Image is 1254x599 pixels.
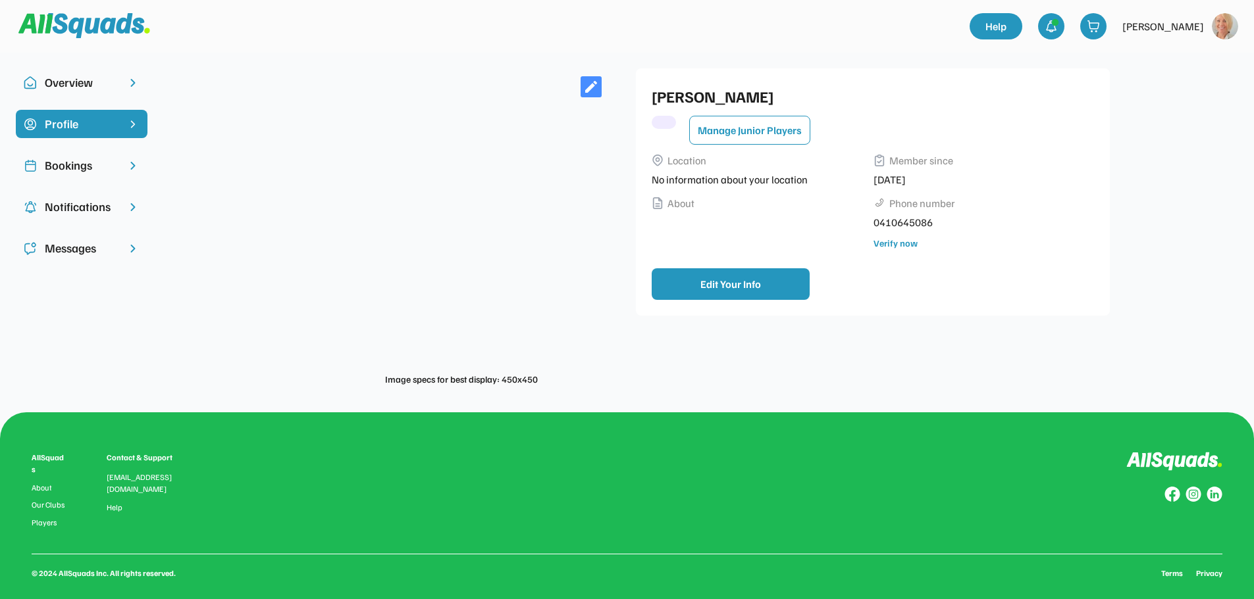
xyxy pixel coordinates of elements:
[107,471,188,495] div: [EMAIL_ADDRESS][DOMAIN_NAME]
[32,567,176,579] div: © 2024 AllSquads Inc. All rights reserved.
[24,76,37,89] img: Icon%20copy%2010.svg
[32,500,67,510] a: Our Clubs
[652,155,664,166] img: Vector%2011.svg
[970,13,1022,39] a: Help
[667,195,694,211] div: About
[1045,20,1058,33] img: bell-03%20%281%29.svg
[1212,13,1238,39] img: https%3A%2F%2F94044dc9e5d3b3599ffa5e2d56a015ce.cdn.bubble.io%2Ff1742519317743x998727961615542900%...
[889,153,953,168] div: Member since
[107,503,122,512] a: Help
[1196,567,1222,579] a: Privacy
[45,115,118,133] div: Profile
[24,118,37,131] img: Icon%20copy%2015.svg
[652,268,810,300] button: Edit Your Info
[107,452,188,464] div: Contact & Support
[874,236,918,250] div: Verify now
[32,483,67,492] a: About
[874,214,1087,230] div: 0410645086
[1186,487,1201,502] img: Group%20copy%207.svg
[1161,567,1183,579] a: Terms
[45,239,118,257] div: Messages
[1122,18,1204,34] div: [PERSON_NAME]
[18,13,150,38] img: Squad%20Logo.svg
[652,84,1087,108] div: [PERSON_NAME]
[45,198,118,216] div: Notifications
[32,518,67,527] a: Players
[126,201,140,214] img: chevron-right.svg
[1164,487,1180,502] img: Group%20copy%208.svg
[45,74,118,91] div: Overview
[874,155,885,166] img: Vector%2013.svg
[1087,20,1100,33] img: shopping-cart-01%20%281%29.svg
[652,172,866,187] div: No information about your location
[126,159,140,172] img: chevron-right.svg
[1126,452,1222,471] img: Logo%20inverted.svg
[126,242,140,255] img: chevron-right.svg
[689,116,810,145] button: Manage Junior Players
[24,242,37,255] img: Icon%20copy%205.svg
[126,76,140,89] img: chevron-right.svg
[889,195,955,211] div: Phone number
[126,118,140,131] img: chevron-right%20copy%203.svg
[667,153,706,168] div: Location
[45,156,118,174] div: Bookings
[24,159,37,172] img: Icon%20copy%202.svg
[1207,487,1222,502] img: Group%20copy%206.svg
[24,201,37,214] img: Icon%20copy%204.svg
[385,372,538,386] div: Image specs for best display: 450x450
[32,452,67,475] div: AllSquads
[874,172,1087,187] div: [DATE]
[652,197,664,209] img: Vector%2014.svg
